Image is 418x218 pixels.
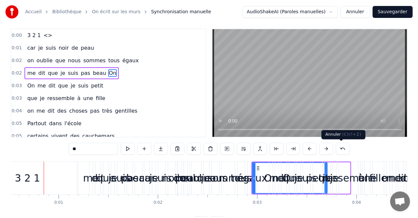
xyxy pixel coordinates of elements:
[122,57,139,64] span: égaux
[70,82,76,89] span: je
[71,44,79,52] span: de
[390,191,410,211] div: Ouvrir le chat
[70,132,80,140] span: des
[26,57,34,64] span: on
[151,9,211,15] span: Synchronisation manuelle
[43,31,53,39] span: <>
[237,171,268,186] div: égaux
[26,120,47,127] span: Partout
[77,94,81,102] span: à
[82,94,94,102] span: une
[47,94,75,102] span: ressemble
[48,82,56,89] span: dit
[47,69,59,77] span: que
[341,6,370,18] button: Annuler
[36,107,45,115] span: me
[90,82,104,89] span: petit
[297,171,317,186] div: suis
[277,171,290,186] div: dit
[264,171,278,186] div: On
[358,171,377,186] div: une
[38,44,44,52] span: je
[51,132,69,140] span: vivent
[89,107,100,115] span: pas
[12,95,22,102] span: 0:03
[373,6,413,18] button: Sauvegarder
[400,171,418,186] div: des
[395,171,407,186] div: dit
[342,132,362,137] span: ( Ctrl+Z )
[52,9,81,15] a: Bibliothèque
[26,44,36,52] span: car
[109,171,117,186] div: je
[175,171,200,186] div: peau
[12,82,22,89] span: 0:03
[77,82,89,89] span: suis
[26,132,49,140] span: certains
[121,171,138,186] div: pas
[97,171,116,186] div: que
[64,120,82,127] span: l'école
[321,130,365,139] div: Annuler
[92,9,140,15] a: On écrit sur les murs
[352,200,361,205] div: 0:04
[162,171,181,186] div: noir
[12,133,22,139] span: 0:05
[114,107,138,115] span: gentilles
[386,171,402,186] div: me
[58,82,69,89] span: que
[108,69,117,77] span: On
[295,171,303,186] div: je
[173,171,186,186] div: de
[26,82,35,89] span: On
[179,171,192,186] div: on
[55,57,66,64] span: que
[57,107,67,115] span: des
[152,171,172,186] div: suis
[92,69,107,77] span: beau
[108,57,120,64] span: tous
[91,171,104,186] div: dit
[36,57,53,64] span: oublie
[25,9,211,15] nav: breadcrumb
[26,107,34,115] span: on
[269,171,285,186] div: me
[102,107,113,115] span: très
[83,57,106,64] span: sommes
[197,171,216,186] div: que
[12,45,22,51] span: 0:01
[67,57,81,64] span: nous
[48,120,62,127] span: dans
[39,94,45,102] span: je
[12,57,22,64] span: 0:02
[26,94,38,102] span: que
[60,69,66,77] span: je
[38,69,46,77] span: dit
[382,171,394,186] div: on
[12,120,22,127] span: 0:05
[95,94,106,102] span: fille
[283,171,302,186] div: que
[154,200,163,205] div: 0:02
[58,44,70,52] span: noir
[5,5,19,19] img: youka
[26,69,36,77] span: me
[253,200,262,205] div: 0:03
[369,171,387,186] div: fille
[26,31,41,39] span: 3 2 1
[12,108,22,114] span: 0:04
[111,171,131,186] div: suis
[204,171,227,186] div: nous
[12,32,22,39] span: 0:00
[47,107,55,115] span: dit
[323,171,374,186] div: ressemble
[231,171,252,186] div: tous
[25,9,42,15] a: Accueil
[12,70,22,77] span: 0:02
[82,132,116,140] span: cauchemars
[208,171,250,186] div: sommes
[126,171,151,186] div: beau
[318,171,337,186] div: que
[15,171,40,186] div: 3 2 1
[80,44,95,52] span: peau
